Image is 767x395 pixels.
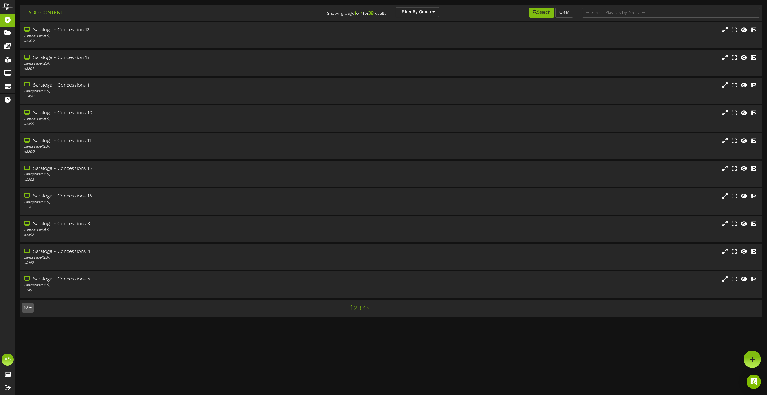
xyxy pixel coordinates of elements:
[354,305,357,312] a: 2
[24,94,325,99] div: # 5490
[24,66,325,72] div: # 5501
[555,8,573,18] button: Clear
[24,221,325,228] div: Saratoga - Concessions 3
[24,233,325,238] div: # 5492
[24,276,325,283] div: Saratoga - Concessions 5
[24,255,325,260] div: Landscape ( 16:9 )
[24,172,325,177] div: Landscape ( 16:9 )
[24,54,325,61] div: Saratoga - Concession 13
[24,89,325,94] div: Landscape ( 16:9 )
[24,61,325,66] div: Landscape ( 16:9 )
[24,82,325,89] div: Saratoga - Concessions 1
[24,138,325,145] div: Saratoga - Concessions 11
[367,305,369,312] a: >
[22,303,34,313] button: 10
[24,144,325,149] div: Landscape ( 16:9 )
[24,288,325,293] div: # 5491
[24,110,325,117] div: Saratoga - Concessions 10
[358,305,361,312] a: 3
[24,248,325,255] div: Saratoga - Concessions 4
[360,11,363,16] strong: 4
[24,39,325,44] div: # 5509
[368,11,374,16] strong: 38
[24,149,325,155] div: # 5500
[747,375,761,389] div: Open Intercom Messenger
[582,8,760,18] input: -- Search Playlists by Name --
[24,122,325,127] div: # 5499
[24,200,325,205] div: Landscape ( 16:9 )
[24,205,325,210] div: # 5503
[24,27,325,34] div: Saratoga - Concession 12
[24,260,325,265] div: # 5493
[396,7,439,17] button: Filter By Group
[24,228,325,233] div: Landscape ( 16:9 )
[350,304,353,312] a: 1
[362,305,366,312] a: 4
[2,354,14,366] div: AS
[24,117,325,122] div: Landscape ( 16:9 )
[22,9,65,17] button: Add Content
[267,7,391,17] div: Showing page of for results
[529,8,554,18] button: Search
[24,193,325,200] div: Saratoga - Concessions 16
[24,165,325,172] div: Saratoga - Concessions 15
[24,283,325,288] div: Landscape ( 16:9 )
[354,11,356,16] strong: 1
[24,34,325,39] div: Landscape ( 16:9 )
[24,177,325,182] div: # 5502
